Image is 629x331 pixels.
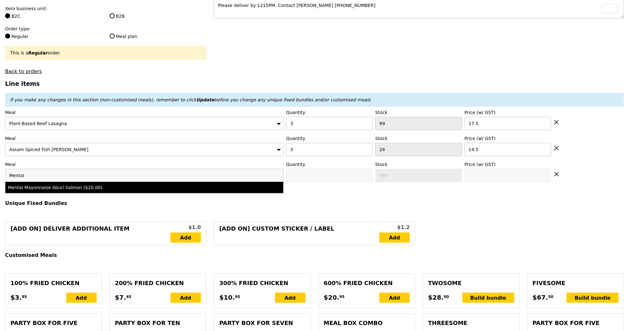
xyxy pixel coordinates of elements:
[465,135,551,142] label: Price (w/ GST)
[286,109,373,116] label: Quantity
[5,80,624,87] h3: Line items
[219,293,235,302] span: $10.
[379,224,410,231] div: $1.2
[275,293,305,303] div: Add
[375,161,462,168] label: Stock
[115,279,201,288] div: 200% Fried Chicken
[5,5,206,12] label: Xero business unit:
[465,109,551,116] label: Price (w/ GST)
[5,13,10,18] input: B2C
[339,294,345,299] span: 95
[465,161,551,168] label: Price (w/ GST)
[5,13,102,19] label: B2C
[375,135,462,142] label: Stock
[533,279,619,288] div: Fivesome
[5,200,624,206] h4: Unique Fixed Bundles
[428,319,514,328] div: Threesome
[170,293,201,303] div: Add
[533,319,619,328] div: Party Box for Five
[115,293,126,302] span: $7.
[5,135,284,142] label: Meal
[110,13,115,18] input: B2B
[8,184,213,191] div: Mentai Mayonnaise Aburi Salmon ($20.00)
[5,68,42,74] a: Back to orders
[22,294,27,299] span: 95
[10,293,22,302] span: $3.
[375,109,462,116] label: Stock
[5,26,206,32] label: Order type:
[219,224,379,243] div: [Add on] Custom Sticker / Label
[170,232,201,243] a: Add
[9,147,88,152] span: Assam Spiced Fish [PERSON_NAME]
[219,319,305,328] div: Party Box for Seven
[235,294,240,299] span: 95
[286,135,373,142] label: Quantity
[567,293,619,303] div: Build bundle
[5,34,10,39] input: Regular
[428,279,514,288] div: Twosome
[10,319,97,328] div: Party Box for Five
[428,293,444,302] span: $28.
[324,279,410,288] div: 600% Fried Chicken
[444,294,449,299] span: 00
[5,109,284,116] label: Meal
[9,121,67,126] span: Plant-Based Beef Lasagna
[324,293,339,302] span: $20.
[379,232,410,243] a: Add
[170,224,201,231] div: $1.0
[379,293,410,303] div: Add
[66,293,97,303] div: Add
[219,279,305,288] div: 300% Fried Chicken
[5,161,284,168] label: Meal
[196,97,214,102] b: Update
[5,252,624,258] h4: Customised Meals
[10,97,371,102] em: If you make any changes in this section (non-customised meals), remember to click before you chan...
[126,294,132,299] span: 45
[10,224,170,243] div: [Add on] Deliver Additional Item
[10,50,201,56] div: This is a order.
[10,279,97,288] div: 100% Fried Chicken
[110,33,206,40] label: Meal plan
[462,293,514,303] div: Build bundle
[115,319,201,328] div: Party Box for Ten
[5,33,102,40] label: Regular
[28,50,48,55] b: Regular
[110,13,206,19] label: B2B
[286,161,373,168] label: Quantity
[533,293,548,302] span: $67.
[548,294,554,299] span: 50
[324,319,410,328] div: Meal Box Combo
[110,34,115,39] input: Meal plan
